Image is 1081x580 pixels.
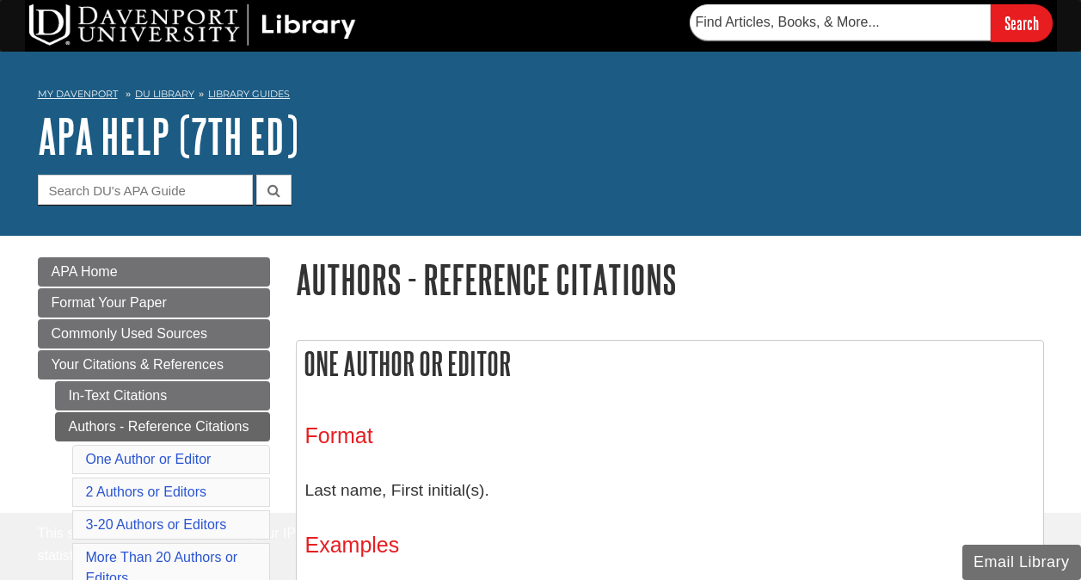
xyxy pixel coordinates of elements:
[86,484,207,499] a: 2 Authors or Editors
[52,264,118,279] span: APA Home
[52,326,207,341] span: Commonly Used Sources
[52,295,167,310] span: Format Your Paper
[52,357,224,372] span: Your Citations & References
[38,319,270,349] a: Commonly Used Sources
[991,4,1053,41] input: Search
[55,381,270,410] a: In-Text Citations
[962,545,1081,580] button: Email Library
[690,4,1053,41] form: Searches DU Library's articles, books, and more
[38,257,270,287] a: APA Home
[38,288,270,318] a: Format Your Paper
[38,83,1044,110] nav: breadcrumb
[135,88,194,100] a: DU Library
[29,4,356,46] img: DU Library
[38,87,118,102] a: My Davenport
[305,466,1035,515] p: Last name, First initial(s).
[38,350,270,379] a: Your Citations & References
[86,452,212,466] a: One Author or Editor
[690,4,991,40] input: Find Articles, Books, & More...
[296,257,1044,301] h1: Authors - Reference Citations
[305,423,1035,448] h3: Format
[305,533,1035,558] h3: Examples
[208,88,290,100] a: Library Guides
[297,341,1043,386] h2: One Author or Editor
[38,109,298,163] a: APA Help (7th Ed)
[86,517,227,532] a: 3-20 Authors or Editors
[38,175,253,205] input: Search DU's APA Guide
[55,412,270,441] a: Authors - Reference Citations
